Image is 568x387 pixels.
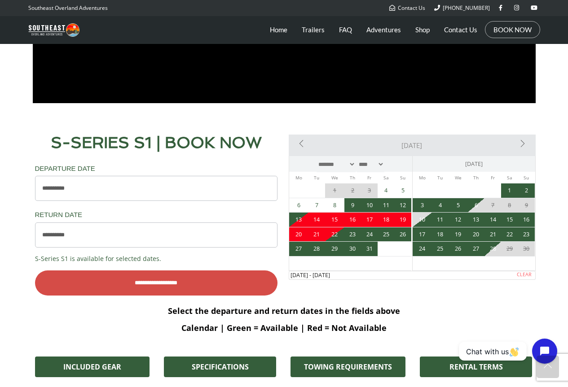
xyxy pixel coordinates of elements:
[308,242,325,256] a: 28
[325,183,344,198] span: Not available Rules: Not stay-in, Not check-in, Not check-out
[369,135,455,156] a: [DATE]
[35,164,95,173] label: Departure Date
[449,227,468,242] a: 19
[308,213,325,227] span: Booked
[291,357,405,377] a: TOWING REQUIREMENTS
[484,213,501,227] a: 14
[361,183,378,198] span: Not available Rules: Not stay-in, Not check-in, Not check-out
[468,174,484,181] span: Thursday
[449,213,468,227] a: 12
[290,174,308,181] span: Monday
[289,198,308,213] a: 6
[378,198,394,213] a: 11
[518,213,535,227] a: 16
[468,227,484,242] a: 20
[302,18,325,41] a: Trailers
[325,227,344,242] a: 22
[432,198,449,213] a: 4
[344,227,361,242] a: 23
[378,183,394,198] a: 4
[484,174,501,181] span: Friday
[378,227,394,242] a: 25
[325,242,344,256] a: 29
[468,198,484,213] span: Available (1) Rules: Not check-in
[63,363,121,370] span: INCLUDED GEAR
[361,174,377,181] span: Friday
[395,227,411,242] a: 26
[395,213,411,227] span: Booked
[168,305,400,316] b: Select the departure and return dates in the fields above
[432,227,449,242] a: 18
[449,174,467,181] span: Wednesday
[413,156,535,172] div: [DATE]
[181,322,387,333] b: Calendar | Green = Available | Red = Not Available
[308,174,325,181] span: Tuesday
[289,227,308,242] span: Booked
[289,242,308,256] a: 27
[344,213,361,227] span: Booked
[468,242,484,256] span: Available (1) Rules: Not check-in
[339,18,352,41] a: FAQ
[501,227,518,242] a: 22
[289,271,514,279] div: [DATE] - [DATE]
[501,183,518,198] a: 1
[516,271,533,279] a: Clear
[420,357,532,377] a: RENTAL TERMS
[289,213,308,227] span: Booked
[35,210,83,219] label: Return Date
[378,213,394,227] span: Booked
[449,242,468,256] a: 26
[413,227,432,242] a: 17
[413,242,432,256] a: 24
[398,4,425,12] span: Contact Us
[468,213,484,227] a: 13
[378,174,394,181] span: Saturday
[484,227,501,242] a: 21
[325,174,344,181] span: Wednesday
[361,213,378,227] span: Booked
[33,135,280,150] h2: S-SERIES S1 | BOOK NOW
[344,242,361,256] a: 30
[304,363,392,370] span: TOWING REQUIREMENTS
[192,363,249,370] span: SPECIFICATIONS
[501,213,518,227] a: 15
[518,198,535,213] span: Not available Rules: Not stay-in, Not check-in, Not check-out
[325,198,344,213] a: 8
[361,198,378,213] a: 10
[518,183,535,198] a: 2
[413,213,432,227] a: 10
[361,242,378,256] a: 31
[413,198,432,213] a: 3
[366,18,401,41] a: Adventures
[344,183,361,198] span: Not available Rules: Not stay-in, Not check-in, Not check-out
[344,198,361,213] a: 9
[443,4,490,12] span: [PHONE_NUMBER]
[395,174,411,181] span: Sunday
[28,23,79,37] img: Southeast Overland Adventures
[501,198,518,213] span: Not available Rules: Not stay-in, Not check-in, Not check-out
[413,174,432,181] span: Monday
[518,174,534,181] span: Sunday
[35,254,277,263] p: S-Series S1 is available for selected dates.
[28,2,108,14] p: Southeast Overland Adventures
[501,242,518,256] span: Not available Rules: Not stay-in, Not check-in, Not check-out
[484,198,501,213] span: Not available Rules: Not stay-in, Not check-in, Not check-out
[434,4,490,12] a: [PHONE_NUMBER]
[444,18,477,41] a: Contact Us
[389,4,425,12] a: Contact Us
[395,183,411,198] a: 5
[270,18,287,41] a: Home
[35,357,150,377] a: INCLUDED GEAR
[493,25,532,34] a: BOOK NOW
[308,227,325,242] span: Booked
[325,213,344,227] span: Booked
[432,174,448,181] span: Tuesday
[432,213,449,227] a: 11
[432,242,449,256] a: 25
[344,174,361,181] span: Thursday
[518,227,535,242] a: 23
[502,174,518,181] span: Saturday
[449,198,468,213] span: Available (1) Rules: Not check-in
[484,242,501,256] span: Available (1) Rules: Not check-in
[308,198,325,213] a: 7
